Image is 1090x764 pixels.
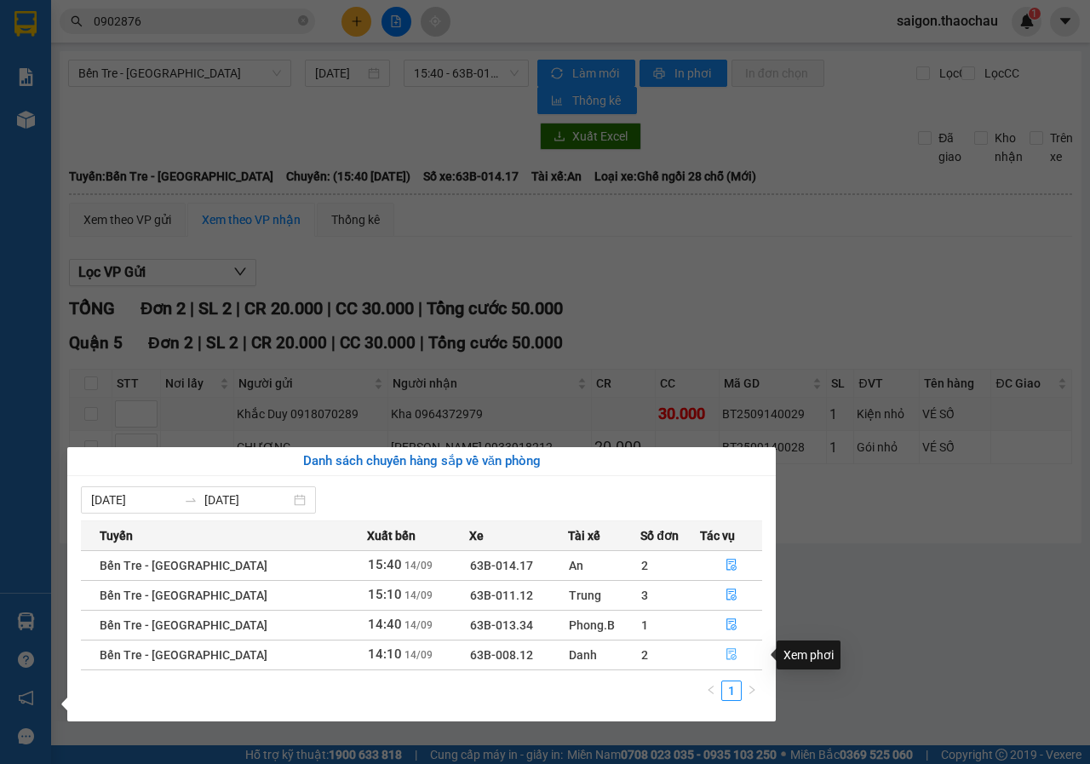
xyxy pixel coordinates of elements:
span: 15:40 [368,557,402,572]
span: 15:10 [368,587,402,602]
span: Mỹ Tho [168,18,214,34]
span: file-done [726,559,737,572]
li: 1 [721,681,742,701]
span: Quận 5 [48,18,92,34]
span: 30.000 [152,86,194,102]
span: 0903362369 [132,55,209,72]
span: 14/09 [404,649,433,661]
span: left [706,685,716,695]
span: 63B-014.17 [470,559,533,572]
span: 14/09 [404,619,433,631]
span: 0 [27,86,35,102]
span: Bến Tre - [GEOGRAPHIC_DATA] [100,589,267,602]
span: 0937365064 [7,55,83,72]
button: file-done [701,612,761,639]
span: 63B-013.34 [470,618,533,632]
span: 14/09 [404,560,433,572]
span: file-done [726,618,737,632]
span: file-done [726,648,737,662]
td: CR: [6,83,131,106]
button: file-done [701,582,761,609]
span: Số đơn [640,526,679,545]
span: 63B-011.12 [470,589,533,602]
a: 1 [722,681,741,700]
span: Bến Tre - [GEOGRAPHIC_DATA] [100,618,267,632]
span: right [747,685,757,695]
div: Phong.B [569,616,640,635]
span: Xuất bến [367,526,416,545]
span: SL: [224,119,244,135]
span: to [184,493,198,507]
div: Danh [569,646,640,664]
input: Từ ngày [91,491,177,509]
span: hùng tâm [7,37,65,53]
span: Tài xế [568,526,600,545]
span: 3 [641,589,648,602]
span: swap-right [184,493,198,507]
li: Next Page [742,681,762,701]
button: file-done [701,552,761,579]
div: Xem phơi [777,640,840,669]
button: file-done [701,641,761,669]
span: Tác vụ [700,526,735,545]
span: 14:40 [368,617,402,632]
div: Danh sách chuyến hàng sắp về văn phòng [81,451,762,472]
span: 14:10 [368,646,402,662]
span: 1 [244,118,253,136]
span: 2 [641,559,648,572]
p: Gửi từ: [7,18,129,34]
td: CC: [130,83,254,106]
span: 63B-008.12 [470,648,533,662]
span: Bến Tre - [GEOGRAPHIC_DATA] [100,648,267,662]
button: right [742,681,762,701]
span: Huệ [132,37,158,53]
span: Bến Tre - [GEOGRAPHIC_DATA] [100,559,267,572]
button: left [701,681,721,701]
span: 1 [641,618,648,632]
li: Previous Page [701,681,721,701]
div: Trung [569,586,640,605]
p: Nhận: [132,18,253,34]
input: Đến ngày [204,491,290,509]
span: Tuyến [100,526,133,545]
div: An [569,556,640,575]
span: Xe [469,526,484,545]
span: file-done [726,589,737,602]
span: 1 - Gói vừa (phụ liệu ) [7,111,129,143]
span: 14/09 [404,589,433,601]
span: 2 [641,648,648,662]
